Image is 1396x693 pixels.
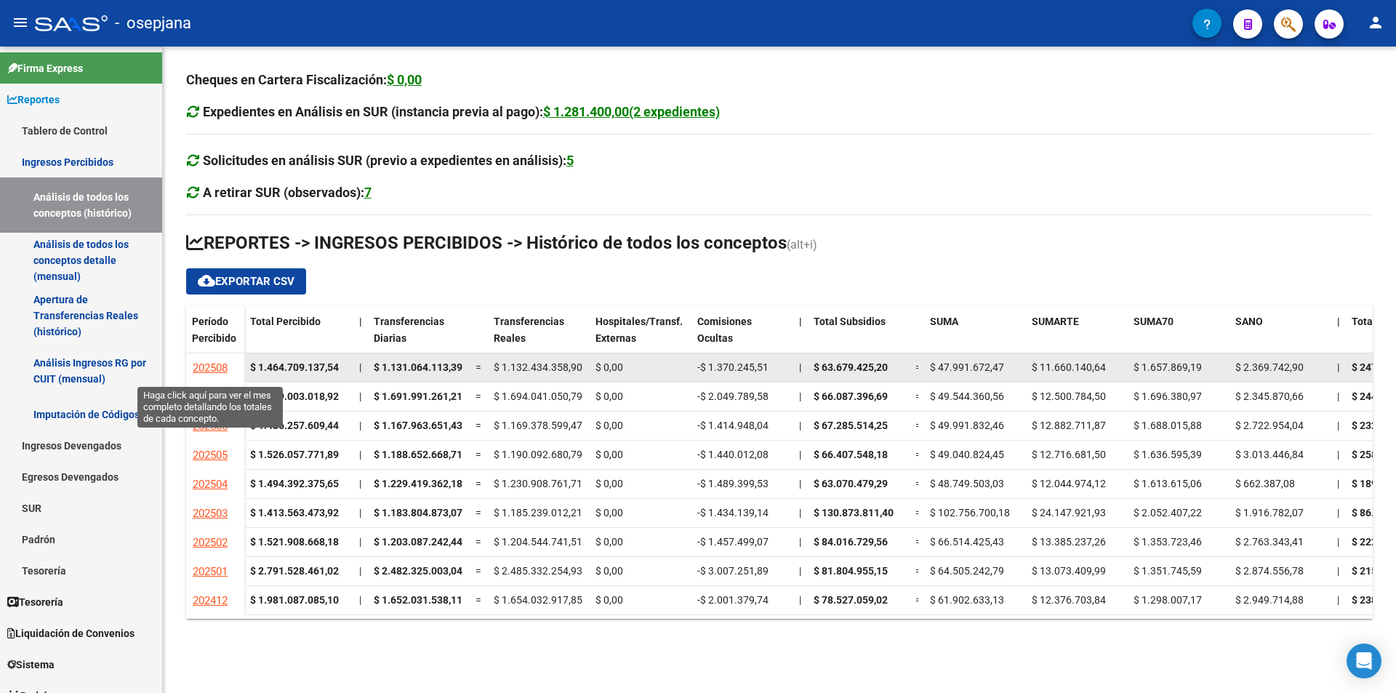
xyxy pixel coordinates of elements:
[1134,507,1202,518] span: $ 2.052.407,22
[814,390,888,402] span: $ 66.087.396,69
[814,316,886,327] span: Total Subsidios
[799,316,802,327] span: |
[799,420,801,431] span: |
[250,478,339,489] strong: $ 1.494.392.375,65
[1235,420,1304,431] span: $ 2.722.954,04
[915,565,921,577] span: =
[387,70,422,90] div: $ 0,00
[368,306,470,367] datatable-header-cell: Transferencias Diarias
[595,507,623,518] span: $ 0,00
[193,420,228,433] span: 202506
[359,478,361,489] span: |
[915,420,921,431] span: =
[1337,507,1339,518] span: |
[1134,361,1202,373] span: $ 1.657.869,19
[250,316,321,327] span: Total Percibido
[359,316,362,327] span: |
[799,449,801,460] span: |
[476,536,481,548] span: =
[476,449,481,460] span: =
[494,390,582,402] span: $ 1.694.041.050,79
[814,478,888,489] span: $ 63.070.479,29
[1032,478,1106,489] span: $ 12.044.974,12
[374,449,462,460] span: $ 1.188.652.668,71
[1331,306,1346,367] datatable-header-cell: |
[595,536,623,548] span: $ 0,00
[374,390,462,402] span: $ 1.691.991.261,21
[494,478,582,489] span: $ 1.230.908.761,71
[1032,536,1106,548] span: $ 13.385.237,26
[814,565,888,577] span: $ 81.804.955,15
[494,507,582,518] span: $ 1.185.239.012,21
[1337,316,1340,327] span: |
[115,7,191,39] span: - osepjana
[203,153,574,168] strong: Solicitudes en análisis SUR (previo a expedientes en análisis):
[1134,565,1202,577] span: $ 1.351.745,59
[353,306,368,367] datatable-header-cell: |
[590,306,691,367] datatable-header-cell: Hospitales/Transf. Externas
[930,390,1004,402] span: $ 49.544.360,56
[193,390,228,404] span: 202507
[476,594,481,606] span: =
[374,478,462,489] span: $ 1.229.419.362,18
[697,536,769,548] span: -$ 1.457.499,07
[697,390,769,402] span: -$ 2.049.789,58
[476,420,481,431] span: =
[494,565,582,577] span: $ 2.485.332.254,93
[793,306,808,367] datatable-header-cell: |
[374,565,462,577] span: $ 2.482.325.003,04
[915,390,921,402] span: =
[494,316,564,344] span: Transferencias Reales
[566,151,574,171] div: 5
[374,361,462,373] span: $ 1.131.064.113,39
[476,361,481,373] span: =
[374,420,462,431] span: $ 1.167.963.651,43
[1235,565,1304,577] span: $ 2.874.556,78
[476,390,481,402] span: =
[1134,390,1202,402] span: $ 1.696.380,97
[691,306,793,367] datatable-header-cell: Comisiones Ocultas
[186,268,306,295] button: Exportar CSV
[1134,316,1174,327] span: SUMA70
[374,536,462,548] span: $ 1.203.087.242,44
[494,536,582,548] span: $ 1.204.544.741,51
[814,594,888,606] span: $ 78.527.059,02
[250,390,339,402] strong: $ 2.029.003.018,92
[1337,361,1339,373] span: |
[359,594,361,606] span: |
[1134,420,1202,431] span: $ 1.688.015,88
[198,272,215,289] mat-icon: cloud_download
[250,449,339,460] strong: $ 1.526.057.771,89
[192,316,236,344] span: Período Percibido
[808,306,910,367] datatable-header-cell: Total Subsidios
[364,183,372,203] div: 7
[1032,507,1106,518] span: $ 24.147.921,93
[7,594,63,610] span: Tesorería
[1134,536,1202,548] span: $ 1.353.723,46
[1337,390,1339,402] span: |
[697,565,769,577] span: -$ 3.007.251,89
[250,361,339,373] strong: $ 1.464.709.137,54
[1032,361,1106,373] span: $ 11.660.140,64
[193,565,228,578] span: 202501
[930,507,1010,518] span: $ 102.756.700,18
[186,306,244,367] datatable-header-cell: Período Percibido
[7,625,135,641] span: Liquidación de Convenios
[814,420,888,431] span: $ 67.285.514,25
[1235,316,1263,327] span: SANO
[203,185,372,200] strong: A retirar SUR (observados):
[697,449,769,460] span: -$ 1.440.012,08
[930,594,1004,606] span: $ 61.902.633,13
[930,478,1004,489] span: $ 48.749.503,03
[476,478,481,489] span: =
[250,565,339,577] strong: $ 2.791.528.461,02
[7,657,55,673] span: Sistema
[595,361,623,373] span: $ 0,00
[1134,449,1202,460] span: $ 1.636.595,39
[359,361,361,373] span: |
[1032,565,1106,577] span: $ 13.073.409,99
[1337,565,1339,577] span: |
[1337,594,1339,606] span: |
[1134,594,1202,606] span: $ 1.298.007,17
[930,449,1004,460] span: $ 49.040.824,45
